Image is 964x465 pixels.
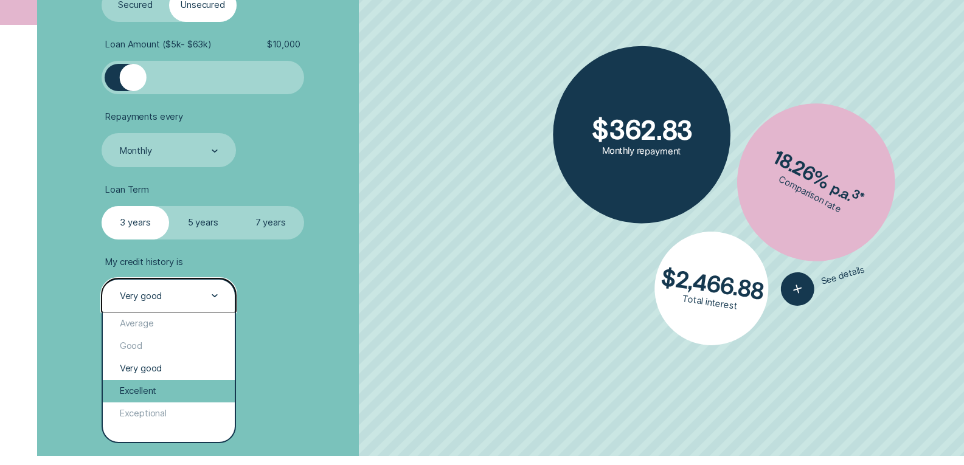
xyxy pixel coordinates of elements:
div: Good [103,335,235,357]
span: See details [820,263,866,287]
div: Excellent [103,380,235,402]
div: Average [103,312,235,335]
span: My credit history is [105,257,182,268]
label: 7 years [237,206,304,240]
div: Very good [103,357,235,380]
div: Very good [120,291,162,302]
span: Loan Amount ( $5k - $63k ) [105,39,212,50]
div: Monthly [120,145,152,157]
span: Repayments every [105,111,183,123]
span: $ 10,000 [267,39,300,50]
div: Exceptional [103,402,235,425]
button: See details [777,253,870,309]
label: 5 years [169,206,237,240]
label: 3 years [102,206,169,240]
span: Loan Term [105,184,149,196]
